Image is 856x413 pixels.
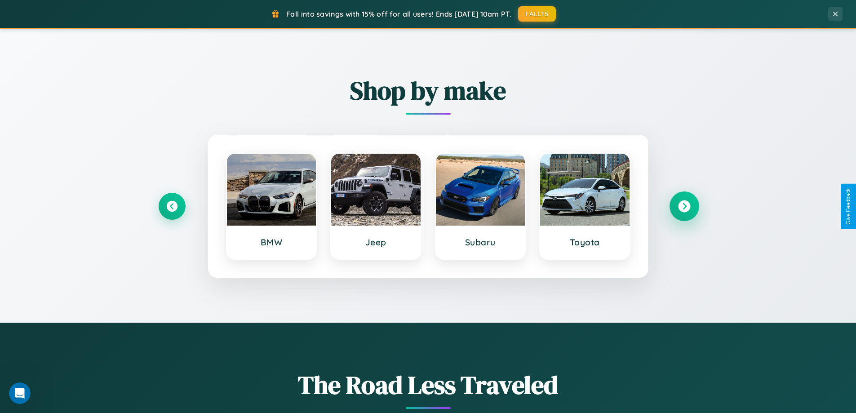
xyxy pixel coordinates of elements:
[9,382,31,404] iframe: Intercom live chat
[518,6,556,22] button: FALL15
[159,368,698,402] h1: The Road Less Traveled
[549,237,621,248] h3: Toyota
[845,188,852,225] div: Give Feedback
[340,237,412,248] h3: Jeep
[236,237,307,248] h3: BMW
[445,237,516,248] h3: Subaru
[159,73,698,108] h2: Shop by make
[286,9,511,18] span: Fall into savings with 15% off for all users! Ends [DATE] 10am PT.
